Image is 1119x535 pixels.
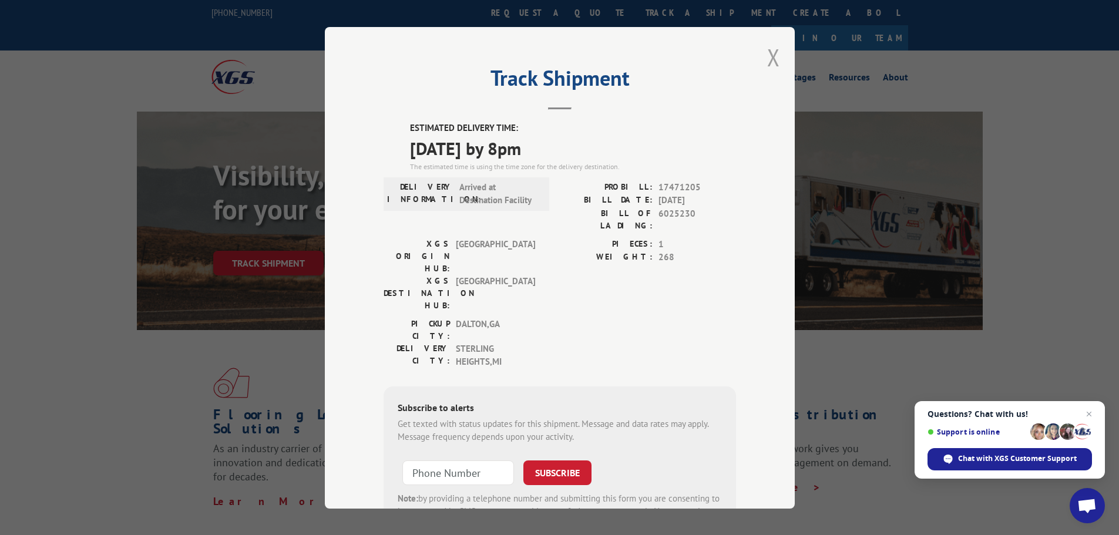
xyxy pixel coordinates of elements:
span: 268 [658,251,736,264]
span: [GEOGRAPHIC_DATA] [456,274,535,311]
div: Open chat [1070,488,1105,523]
span: [DATE] [658,194,736,207]
strong: Note: [398,492,418,503]
span: [GEOGRAPHIC_DATA] [456,237,535,274]
span: 1 [658,237,736,251]
div: Subscribe to alerts [398,400,722,417]
span: Questions? Chat with us! [928,409,1092,419]
span: Support is online [928,428,1026,436]
span: DALTON , GA [456,317,535,342]
button: SUBSCRIBE [523,460,592,484]
label: WEIGHT: [560,251,653,264]
input: Phone Number [402,460,514,484]
label: XGS ORIGIN HUB: [384,237,450,274]
span: Close chat [1082,407,1096,421]
label: PIECES: [560,237,653,251]
label: DELIVERY INFORMATION: [387,180,453,207]
div: The estimated time is using the time zone for the delivery destination. [410,161,736,171]
label: ESTIMATED DELIVERY TIME: [410,122,736,135]
div: Chat with XGS Customer Support [928,448,1092,470]
label: BILL DATE: [560,194,653,207]
label: BILL OF LADING: [560,207,653,231]
span: Arrived at Destination Facility [459,180,539,207]
span: 17471205 [658,180,736,194]
label: DELIVERY CITY: [384,342,450,368]
span: STERLING HEIGHTS , MI [456,342,535,368]
span: Chat with XGS Customer Support [958,453,1077,464]
span: [DATE] by 8pm [410,134,736,161]
div: by providing a telephone number and submitting this form you are consenting to be contacted by SM... [398,492,722,531]
label: XGS DESTINATION HUB: [384,274,450,311]
div: Get texted with status updates for this shipment. Message and data rates may apply. Message frequ... [398,417,722,443]
label: PICKUP CITY: [384,317,450,342]
button: Close modal [767,42,780,73]
h2: Track Shipment [384,70,736,92]
label: PROBILL: [560,180,653,194]
span: 6025230 [658,207,736,231]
